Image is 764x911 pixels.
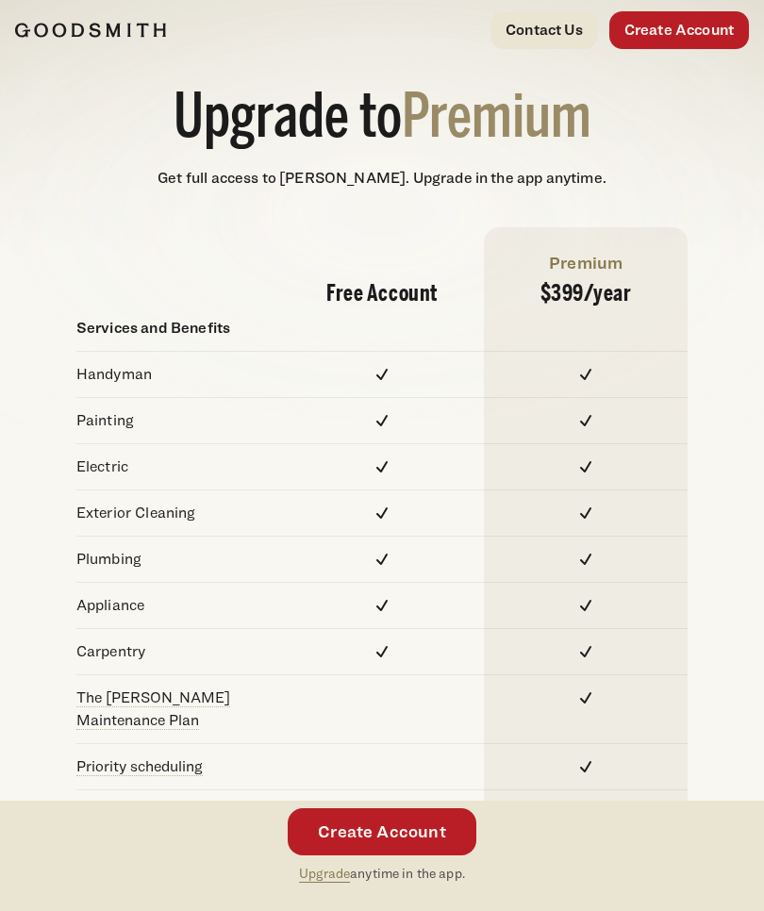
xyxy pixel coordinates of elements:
span: Premium [402,91,591,149]
img: Check Line [574,755,597,778]
img: Check Line [574,502,597,524]
h3: Free Account [303,283,461,306]
a: Create Account [288,808,476,855]
img: Check Line [371,594,393,617]
img: Check Line [574,409,597,432]
img: Check Line [574,594,597,617]
img: Check Line [574,363,597,386]
img: Check Line [574,687,597,709]
img: Check Line [574,548,597,571]
img: Check Line [371,455,393,478]
a: The [PERSON_NAME] Maintenance Plan [76,688,230,729]
p: Plumbing [76,548,280,571]
p: Exterior Cleaning [76,502,280,524]
p: Handyman [76,363,280,386]
img: Check Line [371,548,393,571]
p: anytime in the app. [299,863,465,885]
h4: Premium [507,250,665,275]
a: Priority scheduling [76,757,203,775]
img: Check Line [574,640,597,663]
a: Contact Us [490,11,598,49]
img: Check Line [371,640,393,663]
a: Upgrade [299,865,350,881]
p: Services and Benefits [76,317,280,340]
img: Check Line [371,363,393,386]
a: Create Account [609,11,749,49]
p: Carpentry [76,640,280,663]
img: Check Line [371,502,393,524]
h3: $399/ year [507,283,665,306]
img: Goodsmith [15,23,166,38]
p: Painting [76,409,280,432]
img: Check Line [574,455,597,478]
img: Check Line [371,409,393,432]
p: Appliance [76,594,280,617]
p: Electric [76,455,280,478]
